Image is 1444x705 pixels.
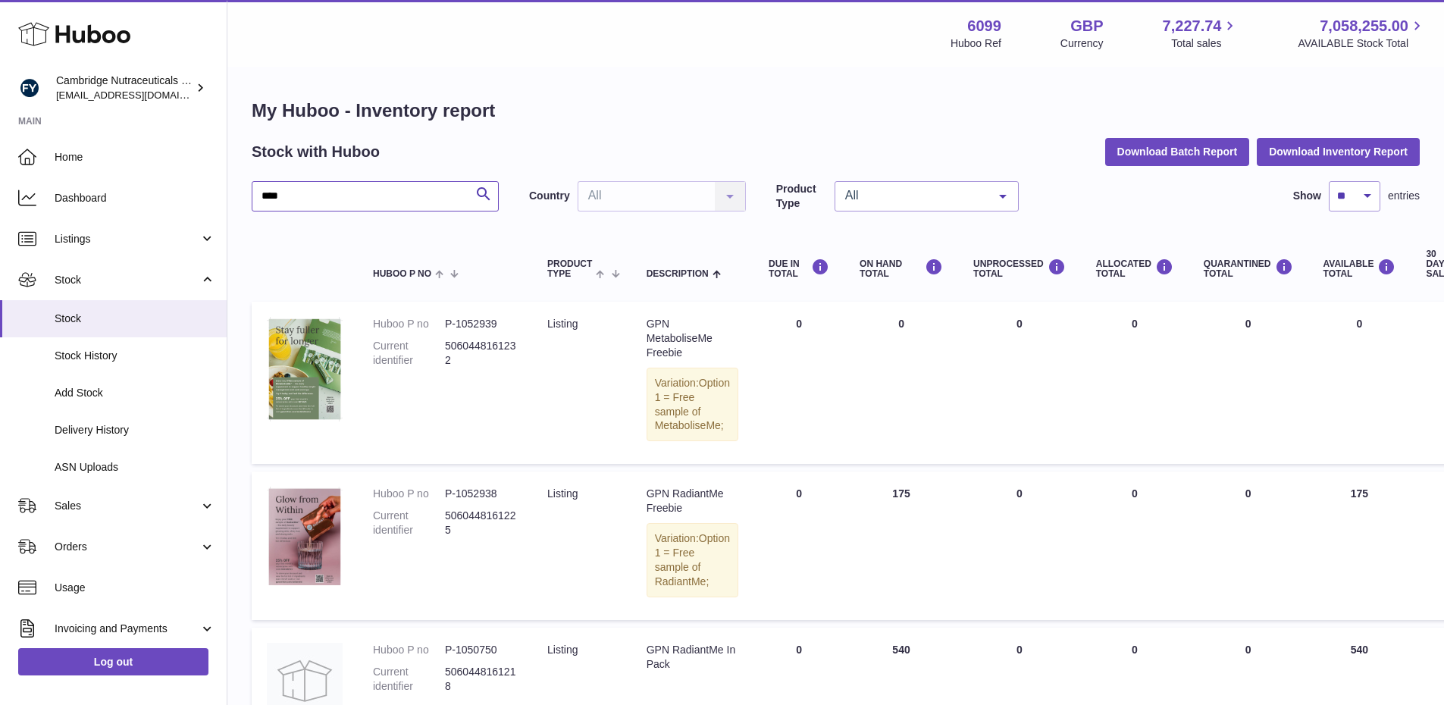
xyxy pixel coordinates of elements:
span: listing [547,487,578,500]
a: Log out [18,648,208,675]
div: GPN RadiantMe In Pack [647,643,738,672]
h1: My Huboo - Inventory report [252,99,1420,123]
div: Variation: [647,368,738,442]
dd: 5060448161225 [445,509,517,537]
dt: Current identifier [373,339,445,368]
div: Variation: [647,523,738,597]
dd: 5060448161232 [445,339,517,368]
strong: GBP [1070,16,1103,36]
span: Stock [55,312,215,326]
span: listing [547,644,578,656]
span: 0 [1245,644,1251,656]
strong: 6099 [967,16,1001,36]
span: 0 [1245,318,1251,330]
span: Stock [55,273,199,287]
a: 7,227.74 Total sales [1163,16,1239,51]
span: Usage [55,581,215,595]
div: QUARANTINED Total [1204,258,1293,279]
div: AVAILABLE Total [1323,258,1396,279]
dt: Huboo P no [373,643,445,657]
span: Huboo P no [373,269,431,279]
img: product image [267,487,343,585]
span: [EMAIL_ADDRESS][DOMAIN_NAME] [56,89,223,101]
img: huboo@camnutra.com [18,77,41,99]
span: listing [547,318,578,330]
dt: Current identifier [373,665,445,694]
button: Download Inventory Report [1257,138,1420,165]
td: 0 [753,302,844,464]
div: Huboo Ref [951,36,1001,51]
span: AVAILABLE Stock Total [1298,36,1426,51]
span: 7,227.74 [1163,16,1222,36]
span: Total sales [1171,36,1239,51]
div: UNPROCESSED Total [973,258,1066,279]
div: GPN RadiantMe Freebie [647,487,738,515]
label: Country [529,189,570,203]
dd: P-1052939 [445,317,517,331]
span: Sales [55,499,199,513]
dd: P-1052938 [445,487,517,501]
td: 0 [1308,302,1411,464]
td: 0 [844,302,958,464]
label: Product Type [776,182,827,211]
span: Stock History [55,349,215,363]
label: Show [1293,189,1321,203]
span: Product Type [547,259,592,279]
div: Cambridge Nutraceuticals Ltd [56,74,193,102]
span: Add Stock [55,386,215,400]
td: 0 [1081,302,1189,464]
td: 175 [1308,472,1411,619]
dt: Huboo P no [373,317,445,331]
td: 175 [844,472,958,619]
span: Delivery History [55,423,215,437]
span: Home [55,150,215,164]
td: 0 [958,472,1081,619]
span: Description [647,269,709,279]
span: 0 [1245,487,1251,500]
td: 0 [1081,472,1189,619]
dt: Huboo P no [373,487,445,501]
div: GPN MetaboliseMe Freebie [647,317,738,360]
span: All [841,188,988,203]
span: 7,058,255.00 [1320,16,1408,36]
td: 0 [958,302,1081,464]
button: Download Batch Report [1105,138,1250,165]
h2: Stock with Huboo [252,142,380,162]
a: 7,058,255.00 AVAILABLE Stock Total [1298,16,1426,51]
div: Currency [1060,36,1104,51]
span: entries [1388,189,1420,203]
span: Orders [55,540,199,554]
span: ASN Uploads [55,460,215,475]
dt: Current identifier [373,509,445,537]
td: 0 [753,472,844,619]
img: product image [267,317,343,421]
span: Option 1 = Free sample of RadiantMe; [655,532,730,587]
span: Dashboard [55,191,215,205]
span: Listings [55,232,199,246]
dd: 5060448161218 [445,665,517,694]
div: ON HAND Total [860,258,943,279]
div: ALLOCATED Total [1096,258,1173,279]
dd: P-1050750 [445,643,517,657]
div: DUE IN TOTAL [769,258,829,279]
span: Invoicing and Payments [55,622,199,636]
